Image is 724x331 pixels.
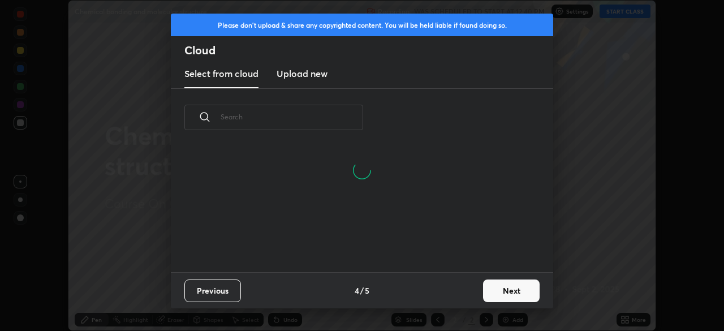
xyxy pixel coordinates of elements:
h4: / [360,285,364,296]
h4: 5 [365,285,369,296]
h2: Cloud [184,43,553,58]
button: Previous [184,280,241,302]
h3: Select from cloud [184,67,258,80]
h4: 4 [355,285,359,296]
button: Next [483,280,540,302]
div: Please don't upload & share any copyrighted content. You will be held liable if found doing so. [171,14,553,36]
input: Search [221,93,363,141]
h3: Upload new [277,67,327,80]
